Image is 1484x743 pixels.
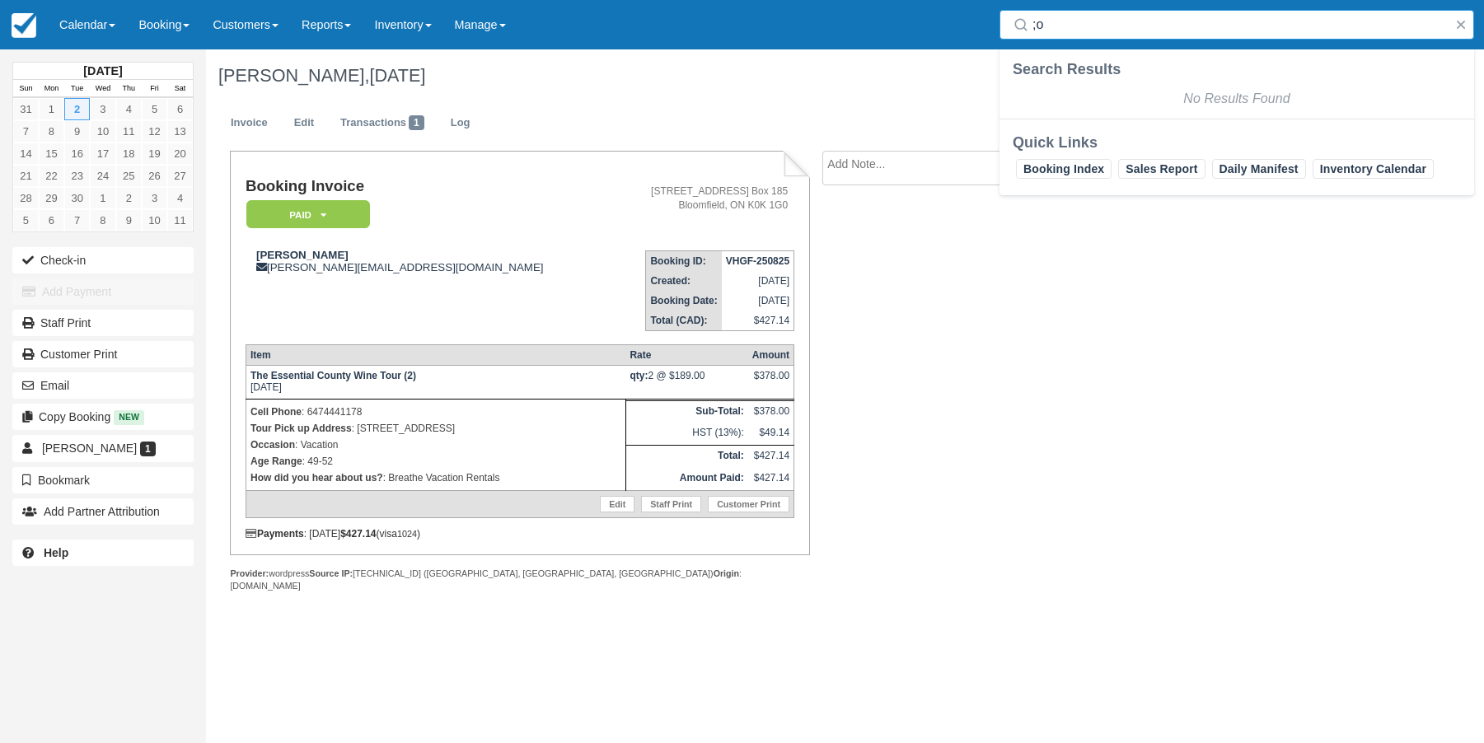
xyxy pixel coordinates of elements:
a: Daily Manifest [1212,159,1306,179]
th: Amount Paid: [625,468,747,490]
span: [DATE] [369,65,425,86]
td: [DATE] [722,271,794,291]
th: Booking ID: [646,251,722,272]
strong: Provider: [230,568,269,578]
small: 1024 [397,529,417,539]
th: Total (CAD): [646,311,722,331]
button: Email [12,372,194,399]
a: 6 [167,98,193,120]
a: Log [438,107,483,139]
div: [PERSON_NAME][EMAIL_ADDRESS][DOMAIN_NAME] [246,249,611,273]
a: Booking Index [1016,159,1112,179]
a: Edit [282,107,326,139]
a: 6 [39,209,64,231]
td: $378.00 [748,400,794,423]
a: 14 [13,143,39,165]
button: Bookmark [12,467,194,493]
span: [PERSON_NAME] [42,442,137,455]
strong: [DATE] [83,64,122,77]
a: 2 [64,98,90,120]
a: Paid [246,199,364,230]
a: 11 [116,120,142,143]
th: Fri [142,80,167,98]
a: 1 [90,187,115,209]
a: 15 [39,143,64,165]
a: 22 [39,165,64,187]
button: Add Payment [12,278,194,305]
p: : 49-52 [250,453,621,470]
strong: Payments [246,528,304,540]
a: 18 [116,143,142,165]
strong: Source IP: [309,568,353,578]
a: 30 [64,187,90,209]
a: 5 [142,98,167,120]
td: [DATE] [246,366,625,400]
th: Sun [13,80,39,98]
a: Staff Print [12,310,194,336]
a: Customer Print [12,341,194,367]
strong: qty [630,370,648,381]
a: Help [12,540,194,566]
th: Thu [116,80,142,98]
td: $427.14 [748,446,794,468]
a: 3 [90,98,115,120]
address: [STREET_ADDRESS] Box 185 Bloomfield, ON K0K 1G0 [617,185,788,213]
strong: Origin [714,568,739,578]
a: 2 [116,187,142,209]
td: 2 @ $189.00 [625,366,747,400]
p: : Vacation [250,437,621,453]
a: Sales Report [1118,159,1205,179]
strong: How did you hear about us? [250,472,383,484]
td: $427.14 [748,468,794,490]
th: Mon [39,80,64,98]
td: HST (13%): [625,423,747,445]
a: 26 [142,165,167,187]
td: $49.14 [748,423,794,445]
a: 9 [64,120,90,143]
a: 7 [13,120,39,143]
a: 8 [90,209,115,231]
input: Search ( / ) [1032,10,1448,40]
em: Paid [246,200,370,229]
div: Quick Links [1013,133,1461,152]
th: Booking Date: [646,291,722,311]
b: Help [44,546,68,559]
a: 28 [13,187,39,209]
td: $427.14 [722,311,794,331]
div: wordpress [TECHNICAL_ID] ([GEOGRAPHIC_DATA], [GEOGRAPHIC_DATA], [GEOGRAPHIC_DATA]) : [DOMAIN_NAME] [230,568,809,592]
a: Transactions1 [328,107,437,139]
a: 7 [64,209,90,231]
th: Tue [64,80,90,98]
th: Total: [625,446,747,468]
p: : [STREET_ADDRESS] [250,420,621,437]
a: 11 [167,209,193,231]
a: 27 [167,165,193,187]
a: 4 [167,187,193,209]
a: 8 [39,120,64,143]
td: [DATE] [722,291,794,311]
th: Sub-Total: [625,400,747,423]
a: Customer Print [708,496,789,512]
a: 24 [90,165,115,187]
a: 5 [13,209,39,231]
strong: Age Range [250,456,302,467]
a: 1 [39,98,64,120]
a: 12 [142,120,167,143]
span: 1 [140,442,156,456]
div: Search Results [1013,59,1461,79]
a: 20 [167,143,193,165]
a: [PERSON_NAME] 1 [12,435,194,461]
a: Inventory Calendar [1313,159,1434,179]
th: Item [246,345,625,366]
a: Staff Print [641,496,701,512]
a: 31 [13,98,39,120]
a: 10 [90,120,115,143]
em: No Results Found [1183,91,1290,105]
button: Check-in [12,247,194,273]
div: $378.00 [752,370,789,395]
a: 13 [167,120,193,143]
a: 3 [142,187,167,209]
div: : [DATE] (visa ) [246,528,794,540]
a: Invoice [218,107,280,139]
strong: The Essential County Wine Tour (2) [250,370,416,381]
